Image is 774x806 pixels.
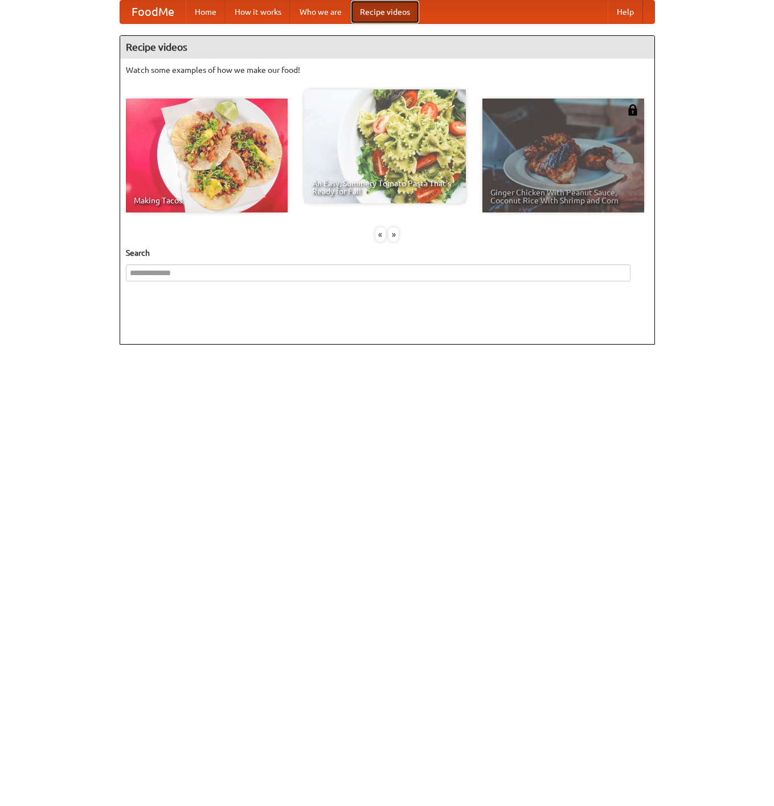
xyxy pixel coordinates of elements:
div: » [388,227,399,242]
a: Help [608,1,643,23]
a: How it works [226,1,290,23]
a: Recipe videos [351,1,419,23]
a: An Easy, Summery Tomato Pasta That's Ready for Fall [304,89,466,203]
a: Making Tacos [126,99,288,212]
a: Home [186,1,226,23]
div: « [375,227,386,242]
p: Watch some examples of how we make our food! [126,64,649,76]
h4: Recipe videos [120,36,654,59]
a: Who we are [290,1,351,23]
a: FoodMe [120,1,186,23]
span: An Easy, Summery Tomato Pasta That's Ready for Fall [312,179,458,195]
img: 483408.png [627,104,638,116]
span: Making Tacos [134,197,280,204]
h5: Search [126,247,649,259]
